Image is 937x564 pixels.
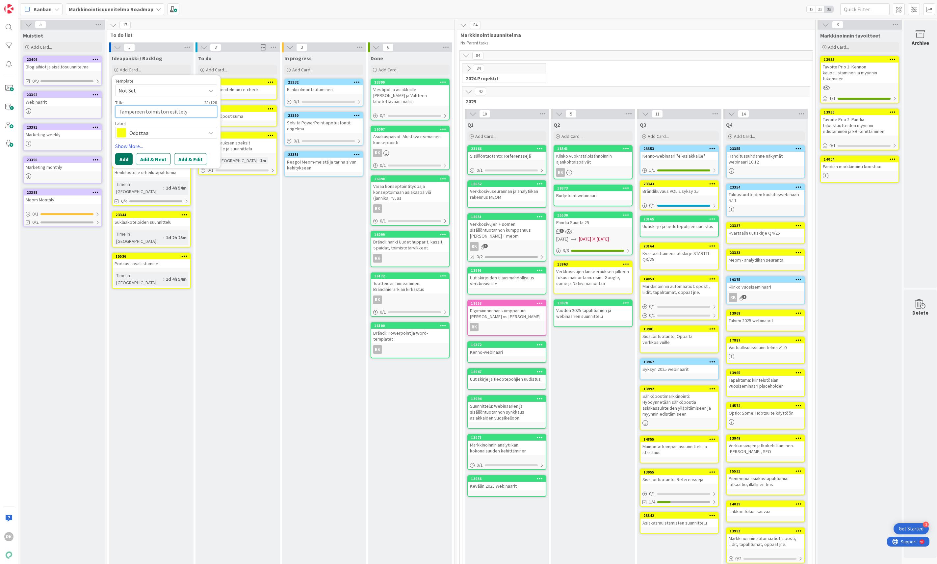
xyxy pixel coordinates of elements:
div: Kiinko ilmoittautuminen [285,85,363,94]
div: Kvartaalin uutiskirje Q4/25 [727,229,804,237]
div: 23165 [643,217,718,221]
div: 23166Sisällöntuotanto: Referenssejä [468,146,546,160]
div: 16098 [374,177,449,181]
div: 0/1 [285,137,363,145]
div: 19373 [557,186,632,191]
a: 23166Sisällöntuotanto: Referenssejä0/1 [467,145,546,175]
div: 23332 [288,80,363,85]
div: 13991 [468,268,546,273]
span: 0 / 1 [380,218,386,224]
div: RK [373,295,382,304]
div: Reagoi Meom-meistä ja tarina sivun kehitykseen [285,158,363,172]
span: 1 / 1 [829,95,836,102]
div: 19373Budjetointiwebinaari [554,185,632,200]
div: 16097Asiakaspäivät: Alustava itsenäinen konseptointi [371,126,449,147]
a: 23355Rahoitussuhdanne näkymät webinaari 10.12 [726,145,805,178]
div: 13936 [824,110,898,115]
div: 18651 [468,214,546,220]
a: 13935Tavoite Prio 1: Kennon kaupallistaminen ja myynnin tukeminen1/1 [820,56,899,103]
button: Add & Edit [174,153,207,165]
div: 15530 [557,213,632,218]
div: 15530Pandia Suunta 25 [554,212,632,227]
div: 0/1 [640,201,718,210]
a: 18653Digimainonnnan kumppanuus [PERSON_NAME] vs [PERSON_NAME]RK [467,300,546,336]
div: 23409 [199,79,276,85]
div: 23353 [643,146,718,151]
a: Show More... [115,142,217,150]
div: 13963 [557,262,632,267]
div: 23350 [288,113,363,118]
div: Budjetointiwebinaari [554,191,632,200]
span: 0 / 1 [649,202,655,209]
a: 23392Webinaarit [23,91,102,118]
span: Template [115,79,134,83]
div: 23333Meom - analytiikan seuranta [727,250,804,264]
div: Time in [GEOGRAPHIC_DATA] [201,157,257,164]
a: 19373Budjetointiwebinaari [554,185,633,206]
div: 23344 [113,212,190,218]
div: 23406 [27,57,101,62]
div: 23337Kvartaalin uutiskirje Q4/25 [727,223,804,237]
span: Add Card... [475,133,496,139]
a: 23407Brändikuvauksen speksit osallistuville ja suunnitteluTime in [GEOGRAPHIC_DATA]:1m0/1 [198,132,277,175]
div: 23388 [27,190,101,195]
a: 23337Kvartaalin uutiskirje Q4/25 [726,222,805,244]
div: Kiinko vuokrataloisännöinnin ajankohtaispäivät [554,152,632,166]
div: 23337 [727,223,804,229]
div: 14004Pandian markkinointi koostuu: [821,156,898,171]
div: 23355 [730,146,804,151]
span: Add Card... [292,67,313,73]
a: 23165Uutiskirje ja tiedotepohjien uudistus [640,216,719,237]
span: 1 [483,244,488,248]
div: 23391Marketing weekly [24,124,101,139]
div: Webinaarit [24,98,101,106]
div: 23392Webinaarit [24,92,101,106]
div: Time in [GEOGRAPHIC_DATA] [115,181,163,195]
div: 23408 [202,107,276,111]
div: Rahoitussuhdanne näkymät webinaari 10.12 [727,152,804,166]
div: 23407 [202,133,276,138]
div: RK [373,204,382,213]
div: 23391 [27,125,101,130]
div: Sisältösuunnitelman re-check [199,85,276,94]
div: Meom Monthly [24,195,101,204]
div: Tavoite Prio 2: Pandia taloustuotteiden myynnin edistäminen ja EB-kehittäminen [821,115,898,136]
div: 15536 [116,254,190,259]
div: 18653 [468,300,546,306]
div: 13935 [821,57,898,63]
div: 18652Verkkosivuseurannan ja analytiikan rakennus MEOM [468,181,546,201]
span: 0 / 1 [207,167,214,174]
div: 23399Viestipohja asiakkaille [PERSON_NAME] ja Valtterin lähetettävään mailiin [371,79,449,106]
div: Uutiskirje ja tiedotepohjien uudistus [640,222,718,231]
div: RK [470,242,479,251]
a: 18541Kiinko vuokrataloisännöinnin ajankohtaispäivätRK [554,145,633,179]
div: RK [371,204,449,213]
div: Meom - analytiikan seuranta [727,256,804,264]
div: 1/1 [821,94,898,103]
div: 23388Meom Monthly [24,190,101,204]
div: 23353 [640,146,718,152]
span: Add Card... [734,133,755,139]
div: 15536Podcast-osallistumiset [113,253,190,268]
div: 23406 [24,57,101,63]
a: 23333Meom - analytiikan seuranta [726,249,805,271]
div: 16099 [374,232,449,237]
div: 23332 [285,79,363,85]
div: 0/1 [640,302,718,311]
div: 0/1 [468,166,546,174]
span: Add Card... [648,133,669,139]
div: 18653Digimainonnnan kumppanuus [PERSON_NAME] vs [PERSON_NAME] [468,300,546,321]
a: 23353Kenno-webinaari "ei-asiakkaille"1/1 [640,145,719,175]
div: RK [554,168,632,177]
a: 16097Asiakaspäivät: Alustava itsenäinen konseptointiRK0/1 [371,126,450,170]
span: 0/2 [477,253,483,260]
a: 23164Kvartaalittainen uutiskirje STARTTI Q3/25 [640,243,719,270]
div: Brändikuvaus VOL 2 syksy 25 [640,187,718,195]
div: Pandian markkinointi koostuu: [821,162,898,171]
a: 15530Pandia Suunta 25[DATE][DATE][DATE]3/3 [554,212,633,255]
span: 1 / 1 [649,167,655,174]
div: Verkkosivujen + somen sisällöntuotannon kumppanuus [PERSON_NAME] + meom [468,220,546,240]
div: 23332Kiinko ilmoittautuminen [285,79,363,94]
div: 13991 [471,268,546,273]
a: 23351Reagoi Meom-meistä ja tarina sivun kehitykseen [284,151,363,177]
